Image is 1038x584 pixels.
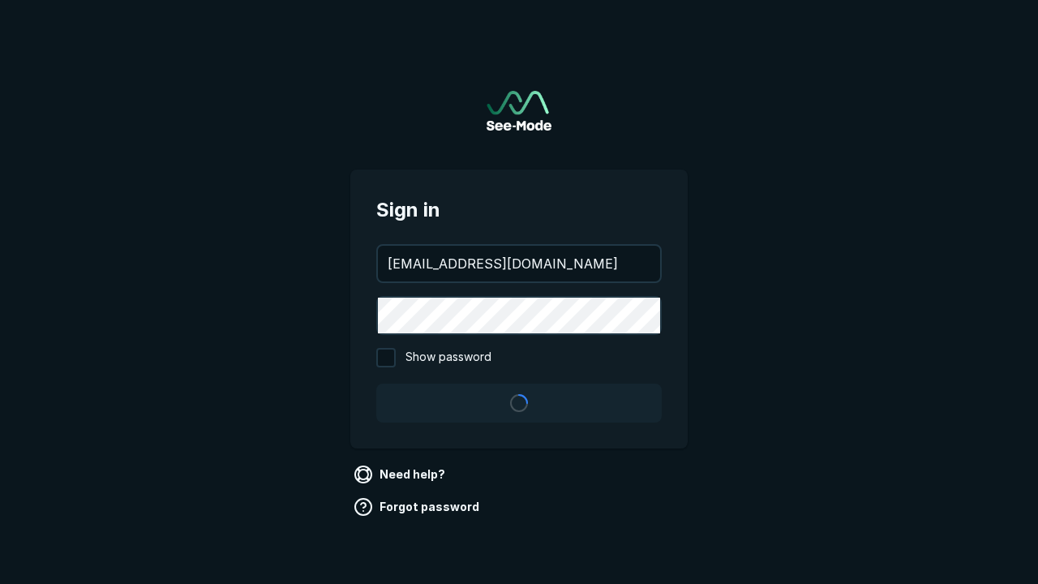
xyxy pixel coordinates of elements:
span: Show password [405,348,491,367]
a: Go to sign in [487,91,551,131]
span: Sign in [376,195,662,225]
input: your@email.com [378,246,660,281]
a: Forgot password [350,494,486,520]
a: Need help? [350,462,452,487]
img: See-Mode Logo [487,91,551,131]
